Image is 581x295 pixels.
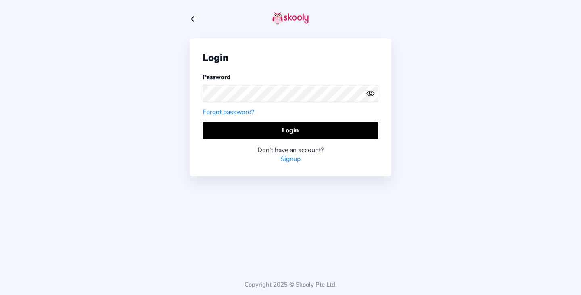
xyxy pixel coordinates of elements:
div: Don't have an account? [203,146,378,155]
img: skooly-logo.png [272,12,309,25]
button: eye outlineeye off outline [366,89,378,98]
ion-icon: eye outline [366,89,375,98]
a: Signup [280,155,301,163]
button: arrow back outline [190,15,199,23]
label: Password [203,73,230,81]
a: Forgot password? [203,108,254,117]
button: Login [203,122,378,139]
div: Login [203,51,378,64]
